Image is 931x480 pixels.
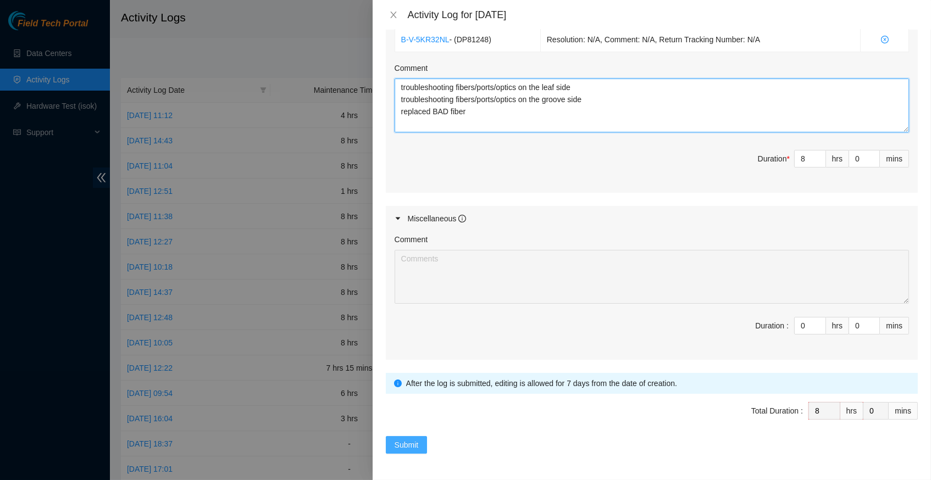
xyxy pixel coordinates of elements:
div: hrs [826,317,849,334]
span: info-circle [394,379,402,387]
div: Miscellaneous [408,213,467,225]
div: hrs [826,150,849,168]
div: Total Duration : [751,405,803,417]
span: close-circle [867,36,902,43]
div: mins [880,150,909,168]
td: Resolution: N/A, Comment: N/A, Return Tracking Number: N/A [541,27,861,52]
textarea: Comment [395,79,909,132]
textarea: Comment [395,250,909,304]
span: info-circle [458,215,466,222]
span: - ( DP81248 ) [450,35,491,44]
div: mins [889,402,918,420]
div: mins [880,317,909,334]
div: Duration [758,153,790,165]
label: Comment [395,62,428,74]
label: Comment [395,233,428,245]
div: Activity Log for [DATE] [408,9,918,21]
span: caret-right [395,215,401,222]
div: Duration : [755,320,789,332]
a: B-V-5KR32NL [401,35,450,44]
div: Miscellaneous info-circle [386,206,918,231]
div: After the log is submitted, editing is allowed for 7 days from the date of creation. [406,377,910,389]
button: Submit [386,436,428,454]
div: hrs [840,402,863,420]
span: close [389,10,398,19]
span: Submit [395,439,419,451]
button: Close [386,10,401,20]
